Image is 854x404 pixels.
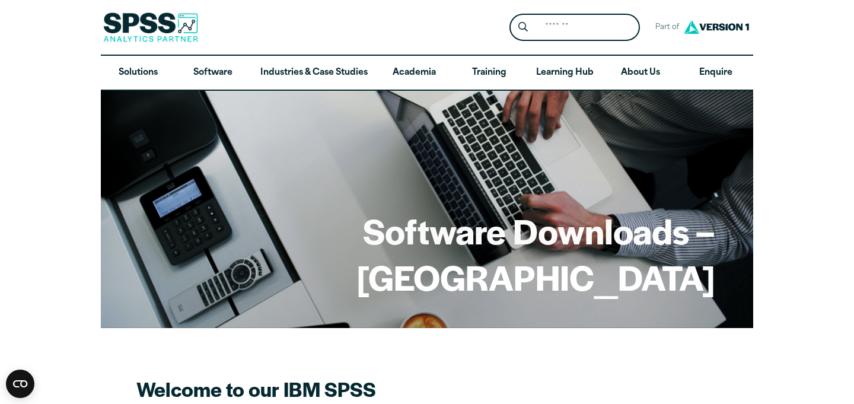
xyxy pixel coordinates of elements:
[518,22,528,32] svg: Search magnifying glass icon
[139,208,715,300] h1: Software Downloads – [GEOGRAPHIC_DATA]
[251,56,377,90] a: Industries & Case Studies
[649,19,681,36] span: Part of
[678,56,753,90] a: Enquire
[512,17,534,39] button: Search magnifying glass icon
[603,56,678,90] a: About Us
[452,56,527,90] a: Training
[176,56,250,90] a: Software
[527,56,603,90] a: Learning Hub
[681,16,752,38] img: Version1 Logo
[377,56,452,90] a: Academia
[6,370,34,398] button: Open CMP widget
[509,14,640,42] form: Site Header Search Form
[101,56,753,90] nav: Desktop version of site main menu
[103,12,198,42] img: SPSS Analytics Partner
[101,56,176,90] a: Solutions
